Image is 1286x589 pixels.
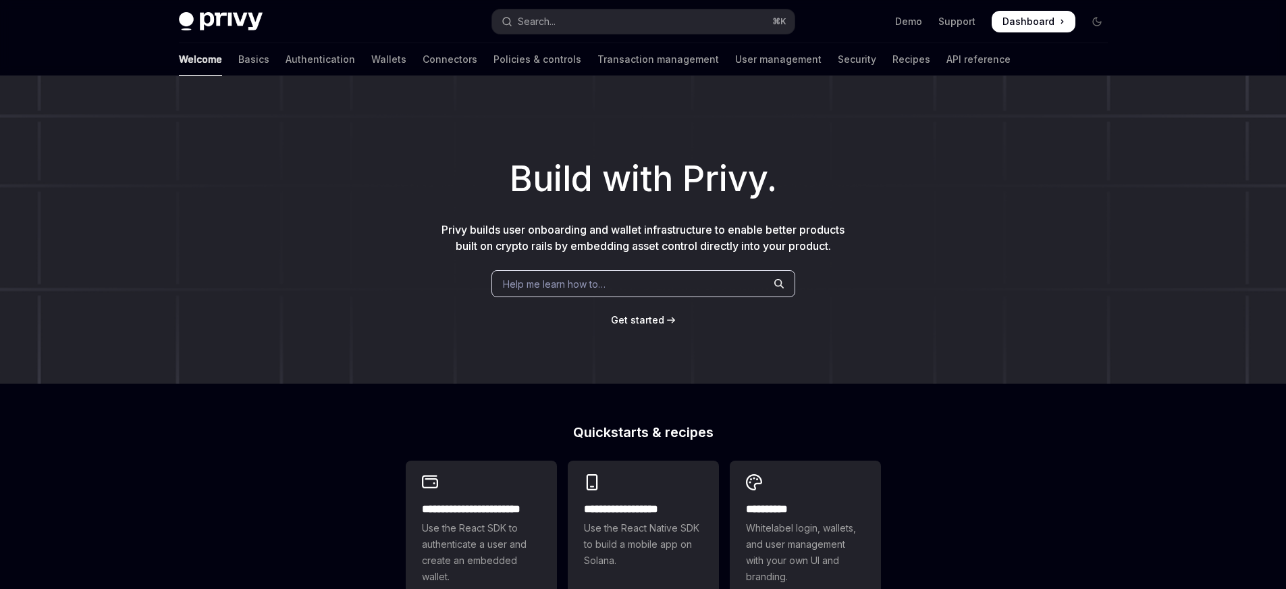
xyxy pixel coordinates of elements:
[493,43,581,76] a: Policies & controls
[286,43,355,76] a: Authentication
[946,43,1011,76] a: API reference
[179,12,263,31] img: dark logo
[503,277,606,291] span: Help me learn how to…
[584,520,703,569] span: Use the React Native SDK to build a mobile app on Solana.
[371,43,406,76] a: Wallets
[746,520,865,585] span: Whitelabel login, wallets, and user management with your own UI and branding.
[735,43,822,76] a: User management
[895,15,922,28] a: Demo
[892,43,930,76] a: Recipes
[422,520,541,585] span: Use the React SDK to authenticate a user and create an embedded wallet.
[838,43,876,76] a: Security
[611,314,664,326] span: Get started
[492,9,795,34] button: Open search
[992,11,1075,32] a: Dashboard
[518,14,556,30] div: Search...
[597,43,719,76] a: Transaction management
[441,223,845,253] span: Privy builds user onboarding and wallet infrastructure to enable better products built on crypto ...
[22,153,1264,205] h1: Build with Privy.
[1002,15,1054,28] span: Dashboard
[238,43,269,76] a: Basics
[772,16,786,27] span: ⌘ K
[1086,11,1108,32] button: Toggle dark mode
[423,43,477,76] a: Connectors
[611,313,664,327] a: Get started
[179,43,222,76] a: Welcome
[938,15,975,28] a: Support
[406,426,881,439] h2: Quickstarts & recipes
